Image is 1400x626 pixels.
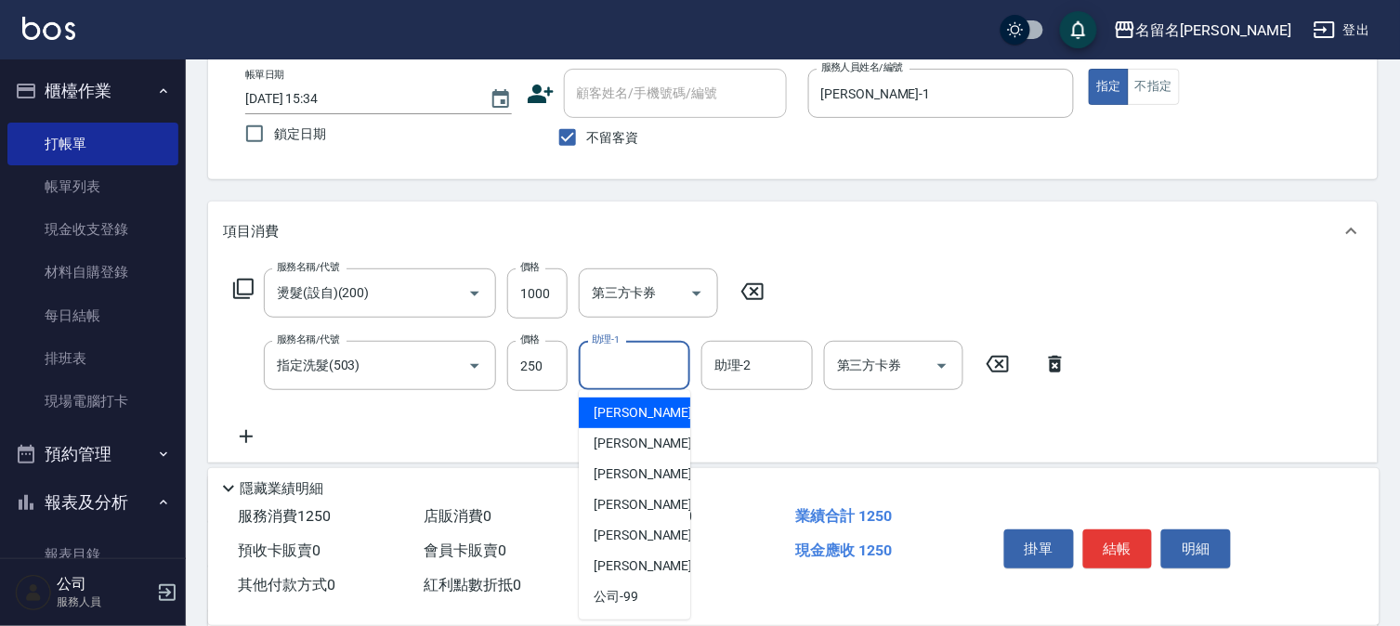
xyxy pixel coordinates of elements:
a: 報表目錄 [7,533,178,576]
span: 公司 -99 [594,587,638,606]
p: 隱藏業績明細 [240,479,323,499]
button: 指定 [1089,69,1129,105]
span: 現金應收 1250 [795,541,892,559]
button: Choose date, selected date is 2025-08-24 [478,77,523,122]
button: 結帳 [1083,529,1153,568]
a: 現金收支登錄 [7,208,178,251]
span: 其他付款方式 0 [238,576,335,593]
h5: 公司 [57,575,151,593]
div: 名留名[PERSON_NAME] [1136,19,1291,42]
a: 帳單列表 [7,165,178,208]
p: 服務人員 [57,593,151,610]
label: 帳單日期 [245,68,284,82]
a: 材料自購登錄 [7,251,178,293]
span: [PERSON_NAME] -21 [594,495,711,515]
button: save [1060,11,1097,48]
label: 價格 [520,333,540,346]
span: 服務消費 1250 [238,507,331,525]
span: 預收卡販賣 0 [238,541,321,559]
span: 會員卡販賣 0 [424,541,506,559]
span: [PERSON_NAME] -7 [594,464,703,484]
span: 業績合計 1250 [795,507,892,525]
span: [PERSON_NAME] -22 [594,526,711,545]
button: 名留名[PERSON_NAME] [1106,11,1299,49]
button: 明細 [1161,529,1231,568]
img: Logo [22,17,75,40]
p: 項目消費 [223,222,279,241]
span: 紅利點數折抵 0 [424,576,521,593]
a: 排班表 [7,337,178,380]
button: Open [460,351,490,381]
span: 不留客資 [587,128,639,148]
span: [PERSON_NAME] -22 [594,556,711,576]
a: 現場電腦打卡 [7,380,178,423]
label: 服務名稱/代號 [277,333,339,346]
img: Person [15,574,52,611]
span: 鎖定日期 [274,124,326,144]
button: Open [682,279,712,308]
label: 價格 [520,260,540,274]
a: 每日結帳 [7,294,178,337]
button: 報表及分析 [7,478,178,527]
span: [PERSON_NAME] -1 [594,403,703,423]
input: YYYY/MM/DD hh:mm [245,84,471,114]
button: 櫃檯作業 [7,67,178,115]
label: 服務人員姓名/編號 [821,60,903,74]
span: 店販消費 0 [424,507,491,525]
a: 打帳單 [7,123,178,165]
label: 服務名稱/代號 [277,260,339,274]
label: 助理-1 [592,333,620,346]
button: Open [927,351,957,381]
span: [PERSON_NAME] -3 [594,434,703,453]
button: 掛單 [1004,529,1074,568]
button: 不指定 [1128,69,1180,105]
div: 項目消費 [208,202,1378,261]
button: 登出 [1306,13,1378,47]
button: 預約管理 [7,430,178,478]
button: Open [460,279,490,308]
